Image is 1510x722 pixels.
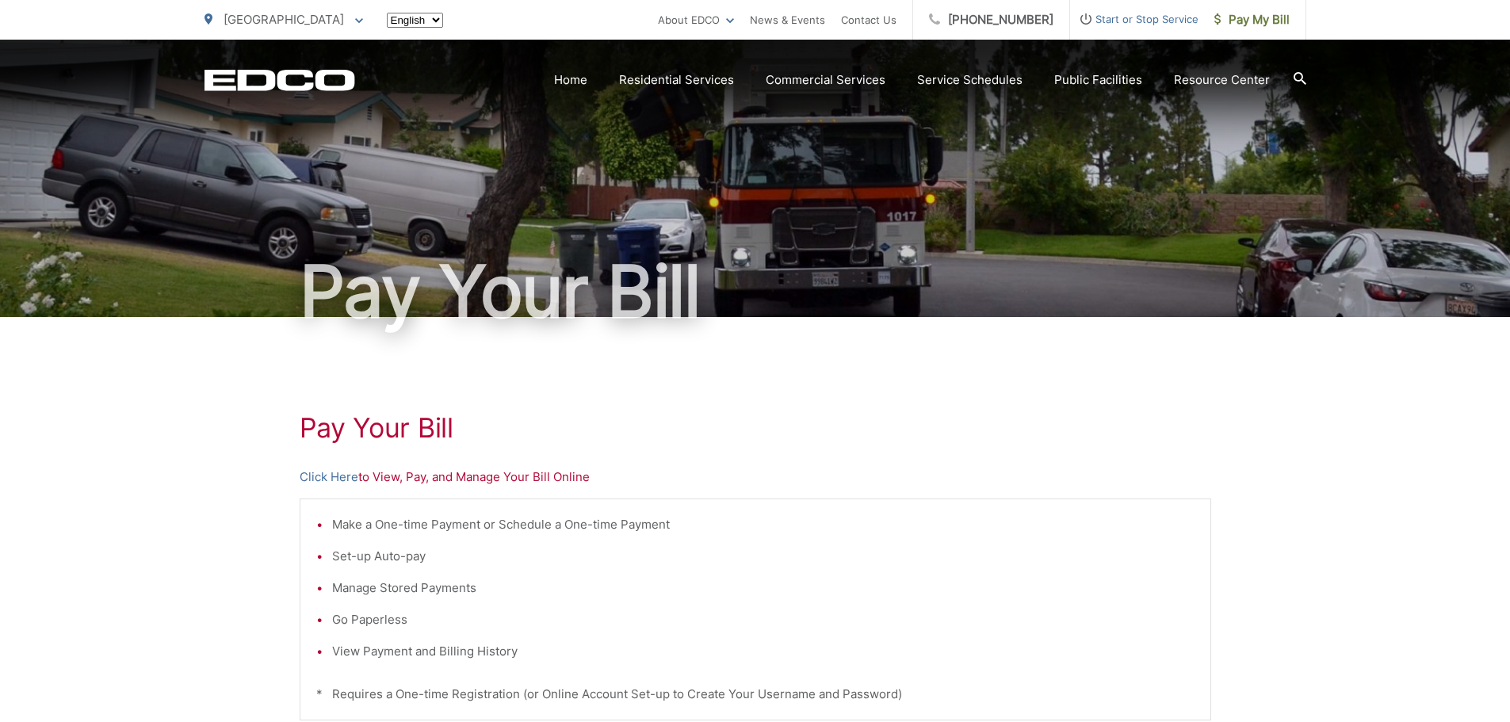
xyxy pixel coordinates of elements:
[387,13,443,28] select: Select a language
[300,412,1211,444] h1: Pay Your Bill
[332,610,1195,629] li: Go Paperless
[316,685,1195,704] p: * Requires a One-time Registration (or Online Account Set-up to Create Your Username and Password)
[205,252,1306,331] h1: Pay Your Bill
[750,10,825,29] a: News & Events
[300,468,1211,487] p: to View, Pay, and Manage Your Bill Online
[332,642,1195,661] li: View Payment and Billing History
[1214,10,1290,29] span: Pay My Bill
[1054,71,1142,90] a: Public Facilities
[917,71,1023,90] a: Service Schedules
[224,12,344,27] span: [GEOGRAPHIC_DATA]
[1174,71,1270,90] a: Resource Center
[332,515,1195,534] li: Make a One-time Payment or Schedule a One-time Payment
[554,71,587,90] a: Home
[841,10,896,29] a: Contact Us
[205,69,355,91] a: EDCD logo. Return to the homepage.
[619,71,734,90] a: Residential Services
[332,579,1195,598] li: Manage Stored Payments
[300,468,358,487] a: Click Here
[658,10,734,29] a: About EDCO
[766,71,885,90] a: Commercial Services
[332,547,1195,566] li: Set-up Auto-pay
